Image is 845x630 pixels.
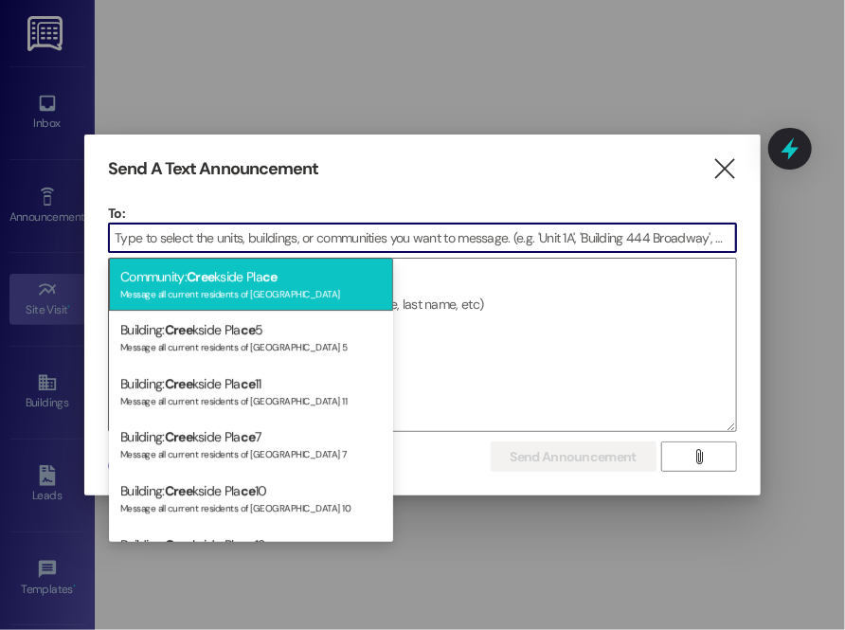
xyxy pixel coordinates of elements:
[262,268,278,285] span: ce
[692,449,706,464] i: 
[109,365,393,419] div: Building: kside Pla 11
[109,418,393,472] div: Building: kside Pla 7
[241,482,256,499] span: ce
[109,224,736,252] input: Type to select the units, buildings, or communities you want to message. (e.g. 'Unit 1A', 'Buildi...
[511,447,637,467] span: Send Announcement
[109,526,393,580] div: Building: kside Pla 13
[109,472,393,526] div: Building: kside Pla 10
[241,375,256,392] span: ce
[241,321,256,338] span: ce
[491,441,656,472] button: Send Announcement
[108,204,737,223] p: To:
[120,444,382,460] div: Message all current residents of [GEOGRAPHIC_DATA] 7
[120,391,382,407] div: Message all current residents of [GEOGRAPHIC_DATA] 11
[165,321,192,338] span: Cree
[187,268,214,285] span: Cree
[165,482,192,499] span: Cree
[108,158,318,180] h3: Send A Text Announcement
[120,284,382,300] div: Message all current residents of [GEOGRAPHIC_DATA]
[711,159,737,179] i: 
[109,311,393,365] div: Building: kside Pla 5
[109,258,393,312] div: Community: kside Pla
[165,536,192,553] span: Cree
[165,428,192,445] span: Cree
[241,428,256,445] span: ce
[120,498,382,514] div: Message all current residents of [GEOGRAPHIC_DATA] 10
[165,375,192,392] span: Cree
[241,536,256,553] span: ce
[120,337,382,353] div: Message all current residents of [GEOGRAPHIC_DATA] 5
